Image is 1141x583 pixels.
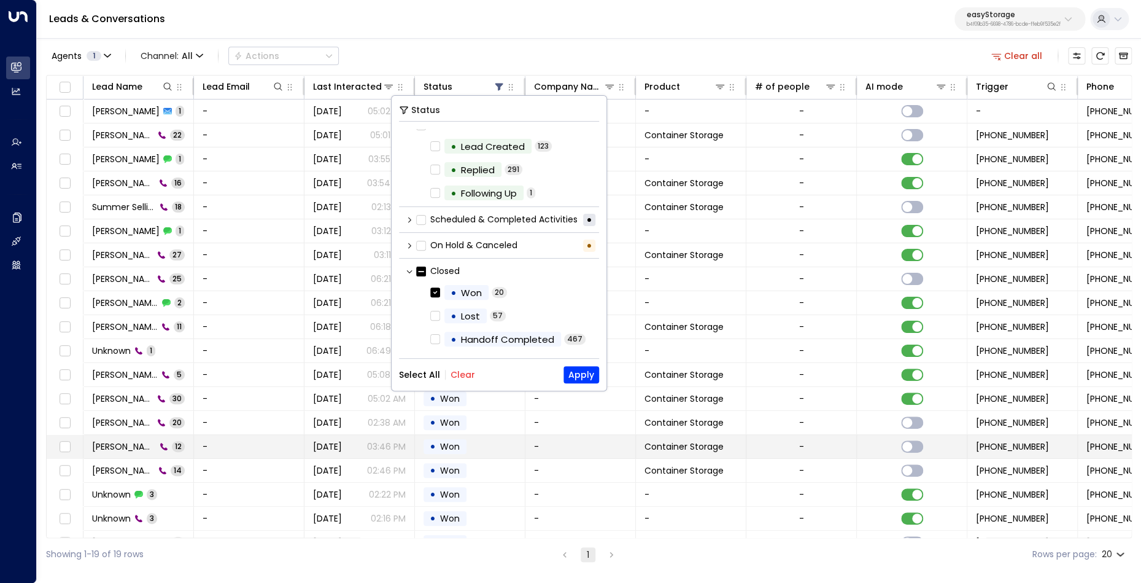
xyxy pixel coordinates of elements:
span: Toggle select row [57,248,72,263]
span: Container Storage [644,129,724,141]
p: 06:21 PM [371,273,406,285]
div: Following Up [461,186,517,200]
button: Apply [563,366,599,383]
span: Jul 21, 2025 [313,536,342,549]
span: Toggle select row [57,367,72,383]
span: Tracey Almeida [92,440,156,453]
p: 03:55 AM [368,153,406,165]
span: Priya Matthew [92,297,158,309]
p: 03:46 PM [367,440,406,453]
span: +447900936334 [976,201,1049,213]
span: Container Storage [644,417,724,429]
span: Lucinda [92,249,153,261]
td: - [194,507,304,530]
button: Agents1 [46,47,115,65]
button: Actions [228,47,339,65]
div: # of people [755,79,837,94]
span: 30 [169,393,185,404]
span: Won [440,393,460,405]
span: Jul 31, 2025 [313,273,342,285]
nav: pagination navigation [557,547,619,562]
span: +447983418057 [976,464,1049,477]
div: 20 [1102,546,1127,563]
td: - [525,459,636,482]
div: • [451,282,457,303]
span: Aug 12, 2025 [313,201,342,213]
td: - [194,267,304,291]
span: Toggle select row [57,200,72,215]
a: Leads & Conversations [49,12,165,26]
span: +447874255935 [976,345,1049,357]
div: Phone [1086,79,1114,94]
span: +447771457328 [976,129,1049,141]
td: - [194,171,304,195]
span: Toggle select row [57,463,72,479]
div: Last Interacted [313,79,382,94]
span: Unknown [92,488,131,501]
span: Toggle select row [57,511,72,526]
div: - [799,536,804,549]
div: • [430,508,436,529]
span: 20 [492,287,507,298]
span: 467 [564,334,586,345]
span: Jul 31, 2025 [313,321,342,333]
div: - [799,464,804,477]
label: Closed [416,265,460,278]
span: Sohail Khan [92,153,160,165]
span: Jul 24, 2025 [313,393,342,405]
div: - [799,345,804,357]
span: Won [440,417,460,429]
div: Replied [461,163,495,177]
div: • [451,305,457,327]
div: - [799,417,804,429]
button: Archived Leads [1115,47,1132,65]
span: +447887639564 [976,440,1049,453]
td: - [636,291,746,315]
span: 123 [535,141,552,152]
span: Aug 17, 2025 [313,153,342,165]
div: Product [644,79,726,94]
span: Won [440,536,460,549]
span: 57 [490,310,506,321]
span: Aug 17, 2025 [313,177,342,189]
div: Showing 1-19 of 19 rows [46,548,144,561]
td: - [194,363,304,386]
button: Clear [451,370,475,380]
div: - [799,297,804,309]
p: 02:13 PM [371,201,406,213]
div: Company Name [534,79,616,94]
div: Lead Name [92,79,142,94]
div: - [799,153,804,165]
div: Status [424,79,505,94]
span: 14 [171,465,185,475]
span: 5 [174,369,185,380]
td: - [525,387,636,410]
span: +447734730128 [976,536,1049,549]
span: +447769349145 [976,273,1049,285]
td: - [194,531,304,554]
span: Container Storage [644,369,724,381]
button: Customize [1068,47,1085,65]
span: Container Storage [644,201,724,213]
div: • [430,436,436,457]
span: Toggle select row [57,535,72,550]
p: 06:49 PM [366,345,406,357]
span: Toggle select row [57,295,72,311]
span: 3 [147,513,157,523]
span: Lucinda [92,225,160,237]
td: - [194,411,304,434]
div: - [799,249,804,261]
p: 03:11 PM [374,249,406,261]
td: - [636,147,746,171]
td: - [636,219,746,243]
td: - [194,100,304,123]
span: 11 [174,321,185,332]
span: All [182,51,193,61]
span: Jul 24, 2025 [313,369,342,381]
span: Aug 01, 2025 [313,225,342,237]
div: Last Interacted [313,79,395,94]
div: - [799,488,804,501]
span: Container Storage [644,440,724,453]
span: Toggle select all [57,80,72,95]
div: - [799,321,804,333]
